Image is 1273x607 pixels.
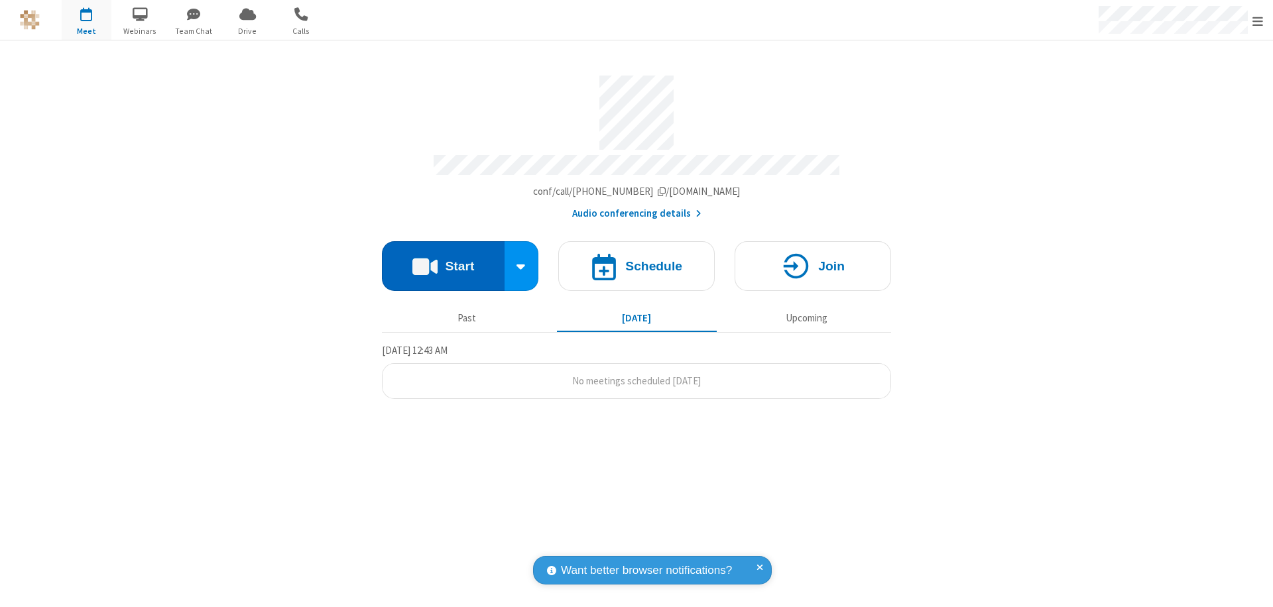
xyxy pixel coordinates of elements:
[625,260,682,272] h4: Schedule
[505,241,539,291] div: Start conference options
[382,66,891,221] section: Account details
[62,25,111,37] span: Meet
[818,260,845,272] h4: Join
[557,305,717,331] button: [DATE]
[533,185,741,197] span: Copy my meeting room link
[382,241,505,291] button: Start
[20,10,40,30] img: QA Selenium DO NOT DELETE OR CHANGE
[169,25,219,37] span: Team Chat
[572,374,701,387] span: No meetings scheduled [DATE]
[572,206,701,221] button: Audio conferencing details
[561,562,732,579] span: Want better browser notifications?
[727,305,886,331] button: Upcoming
[387,305,547,331] button: Past
[276,25,326,37] span: Calls
[445,260,474,272] h4: Start
[558,241,715,291] button: Schedule
[382,343,891,400] section: Today's Meetings
[223,25,273,37] span: Drive
[115,25,165,37] span: Webinars
[533,184,741,199] button: Copy my meeting room linkCopy my meeting room link
[382,344,448,357] span: [DATE] 12:43 AM
[735,241,891,291] button: Join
